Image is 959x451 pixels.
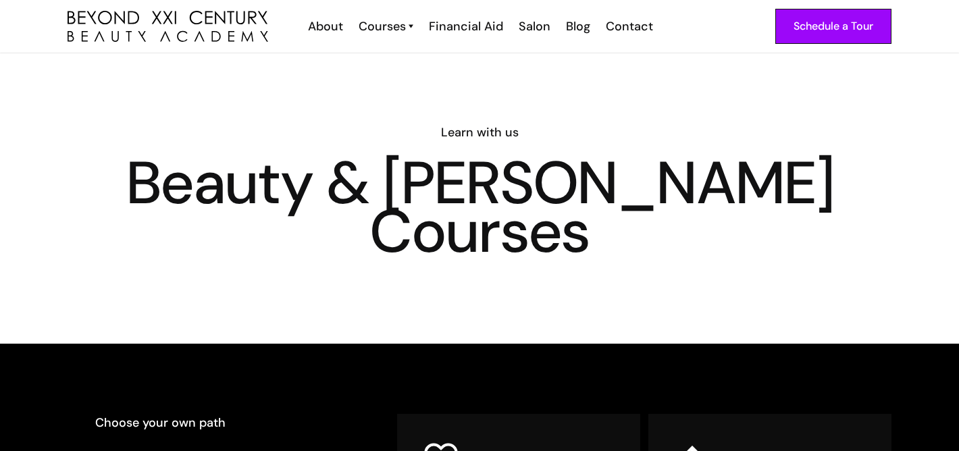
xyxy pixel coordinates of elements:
div: Financial Aid [429,18,503,35]
h6: Choose your own path [95,414,359,431]
a: Financial Aid [420,18,510,35]
a: Courses [359,18,413,35]
img: beyond 21st century beauty academy logo [68,11,268,43]
a: Salon [510,18,557,35]
div: Blog [566,18,590,35]
div: Salon [519,18,550,35]
a: Schedule a Tour [775,9,891,44]
div: Schedule a Tour [794,18,873,35]
h6: Learn with us [68,124,891,141]
div: Contact [606,18,653,35]
div: About [308,18,343,35]
div: Courses [359,18,406,35]
a: About [299,18,350,35]
a: Blog [557,18,597,35]
h1: Beauty & [PERSON_NAME] Courses [68,159,891,256]
a: home [68,11,268,43]
a: Contact [597,18,660,35]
